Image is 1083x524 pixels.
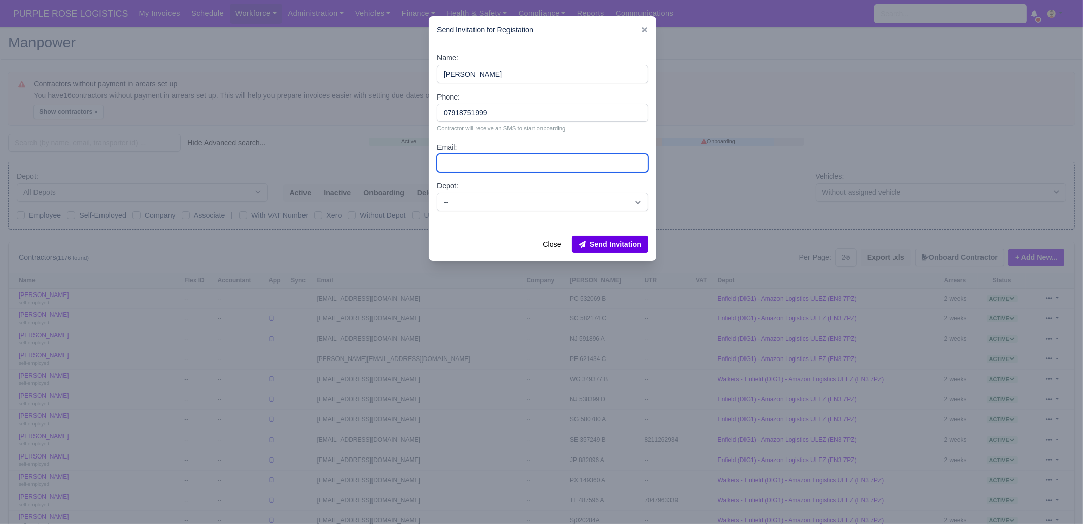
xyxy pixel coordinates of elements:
[437,91,460,103] label: Phone:
[572,236,648,253] button: Send Invitation
[437,142,457,153] label: Email:
[437,124,648,133] small: Contractor will receive an SMS to start onboarding
[429,16,656,44] div: Send Invitation for Registation
[536,236,567,253] button: Close
[1032,475,1083,524] iframe: Chat Widget
[437,52,458,64] label: Name:
[437,180,458,192] label: Depot:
